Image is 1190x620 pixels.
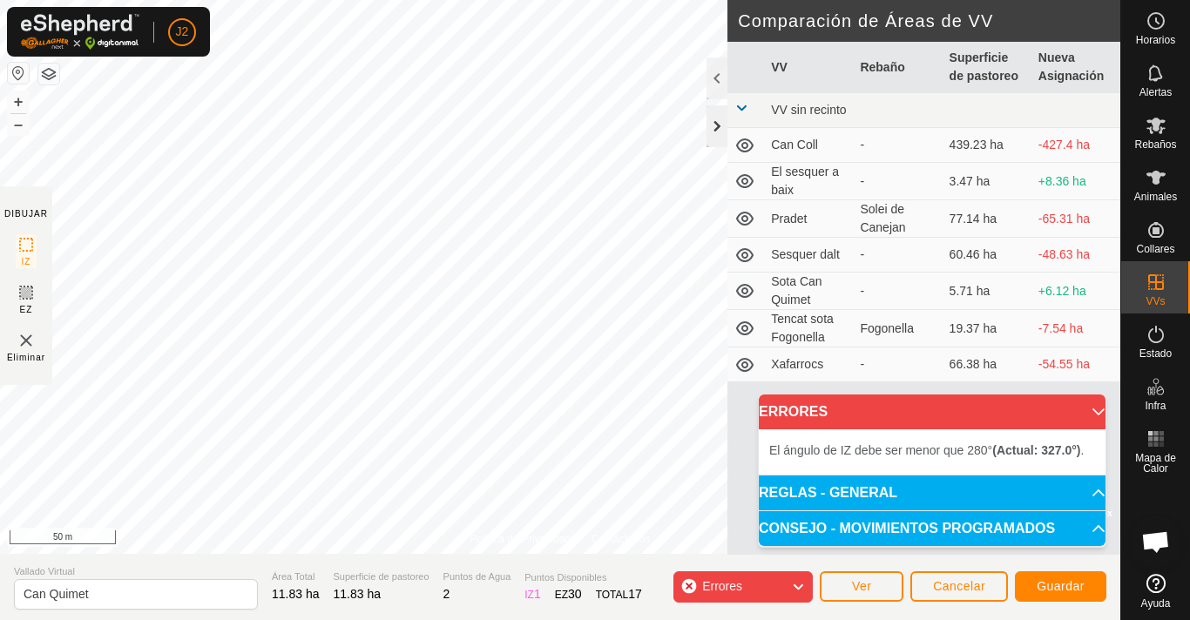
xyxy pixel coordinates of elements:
[1141,598,1171,609] span: Ayuda
[759,522,1055,536] span: CONSEJO - MOVIMIENTOS PROGRAMADOS
[534,587,541,601] span: 1
[764,310,853,347] td: Tencat sota Fogonella
[853,42,942,93] th: Rebaño
[860,282,935,300] div: -
[860,200,935,237] div: Solei de Canejan
[764,163,853,200] td: El sesquer a baix
[596,585,642,603] div: TOTAL
[1031,273,1120,310] td: +6.12 ha
[7,351,45,364] span: Eliminar
[1139,348,1172,359] span: Estado
[860,320,935,338] div: Fogonella
[860,136,935,154] div: -
[943,200,1031,238] td: 77.14 ha
[759,486,897,500] span: REGLAS - GENERAL
[764,273,853,310] td: Sota Can Quimet
[1145,401,1166,411] span: Infra
[1146,296,1165,307] span: VVs
[8,63,29,84] button: Restablecer Mapa
[272,587,320,601] span: 11.83 ha
[1031,310,1120,347] td: -7.54 ha
[759,429,1105,475] p-accordion-content: ERRORES
[764,200,853,238] td: Pradet
[443,587,450,601] span: 2
[4,207,48,220] div: DIBUJAR
[943,238,1031,273] td: 60.46 ha
[1015,571,1106,602] button: Guardar
[943,42,1031,93] th: Superficie de pastoreo
[764,128,853,163] td: Can Coll
[592,531,650,547] a: Contáctenos
[8,91,29,112] button: +
[1031,42,1120,93] th: Nueva Asignación
[764,347,853,382] td: Xafarrocs
[764,42,853,93] th: VV
[272,569,320,584] span: Área Total
[8,114,29,135] button: –
[1136,35,1175,45] span: Horarios
[1121,567,1190,616] a: Ayuda
[771,103,846,117] span: VV sin recinto
[764,238,853,273] td: Sesquer dalt
[176,23,189,41] span: J2
[860,172,935,191] div: -
[759,511,1105,546] p-accordion-header: CONSEJO - MOVIMIENTOS PROGRAMADOS
[568,587,582,601] span: 30
[334,587,382,601] span: 11.83 ha
[20,303,33,316] span: EZ
[852,579,872,593] span: Ver
[1139,87,1172,98] span: Alertas
[1136,244,1174,254] span: Collares
[943,128,1031,163] td: 439.23 ha
[759,405,828,419] span: ERRORES
[1037,579,1085,593] span: Guardar
[1031,200,1120,238] td: -65.31 ha
[1134,192,1177,202] span: Animales
[943,163,1031,200] td: 3.47 ha
[992,443,1080,457] b: (Actual: 327.0°)
[524,570,642,585] span: Puntos Disponibles
[1031,128,1120,163] td: -427.4 ha
[1130,516,1182,568] a: Obre el xat
[943,310,1031,347] td: 19.37 ha
[334,569,429,584] span: Superficie de pastoreo
[943,273,1031,310] td: 5.71 ha
[470,531,571,547] a: Política de Privacidad
[738,10,1120,31] h2: Comparación de Áreas de VV
[14,564,258,579] span: Vallado Virtual
[1031,347,1120,382] td: -54.55 ha
[555,585,582,603] div: EZ
[22,255,31,268] span: IZ
[759,394,1105,429] p-accordion-header: ERRORES
[702,579,742,593] span: Errores
[769,443,1084,457] span: El ángulo de IZ debe ser menor que 280° .
[524,585,540,603] div: IZ
[1126,453,1186,474] span: Mapa de Calor
[1134,139,1176,150] span: Rebaños
[1031,238,1120,273] td: -48.63 ha
[16,330,37,351] img: VV
[943,347,1031,382] td: 66.38 ha
[759,475,1105,510] p-accordion-header: REGLAS - GENERAL
[910,571,1008,602] button: Cancelar
[628,587,642,601] span: 17
[1031,163,1120,200] td: +8.36 ha
[38,64,59,84] button: Capas del Mapa
[820,571,903,602] button: Ver
[860,246,935,264] div: -
[21,14,139,50] img: Logo Gallagher
[443,569,511,584] span: Puntos de Agua
[860,355,935,374] div: -
[933,579,985,593] span: Cancelar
